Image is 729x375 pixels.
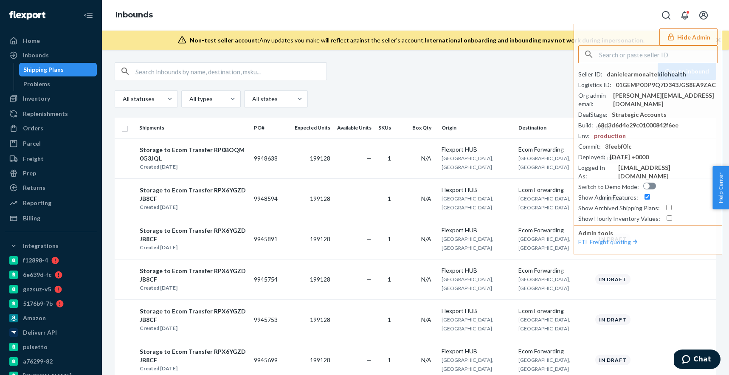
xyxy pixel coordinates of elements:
span: 199128 [310,276,330,283]
div: 3feebf0fc [605,142,631,151]
span: 1 [388,195,391,202]
button: Open Search Box [658,7,675,24]
div: Ecom Forwarding [518,307,588,315]
div: Inventory [23,94,50,103]
span: International onboarding and inbounding may not work during impersonation. [425,37,645,44]
th: PO# [251,118,291,138]
div: gnzsuz-v5 [23,285,51,293]
div: In draft [595,314,630,325]
div: Ecom Forwarding [518,266,588,275]
span: 1 [388,356,391,364]
span: 199128 [310,316,330,323]
button: Close Navigation [80,7,97,24]
div: Created [DATE] [140,243,247,252]
td: 9948594 [251,178,291,219]
div: Logged In As : [578,164,614,180]
th: Shipments [136,118,251,138]
button: Hide Admin [659,28,718,45]
span: [GEOGRAPHIC_DATA], [GEOGRAPHIC_DATA] [518,195,570,211]
span: 199128 [310,195,330,202]
div: Storage to Ecom Transfer RPX6YGZDJB8CF [140,307,247,324]
input: Search or paste seller ID [599,46,717,63]
a: 6e639d-fc [5,268,97,282]
div: Amazon [23,314,46,322]
div: Switch to Demo Mode : [578,183,639,191]
a: Orders [5,121,97,135]
span: N/A [421,155,431,162]
div: Storage to Ecom Transfer RPX6YGZDJB8CF [140,267,247,284]
div: Home [23,37,40,45]
div: Storage to Ecom Transfer RP0BOQM0G3JQL [140,146,247,163]
div: Ecom Forwarding [518,226,588,234]
p: Admin tools [578,229,718,237]
span: N/A [421,235,431,242]
div: Orders [23,124,43,133]
span: — [366,356,372,364]
span: — [366,195,372,202]
span: [GEOGRAPHIC_DATA], [GEOGRAPHIC_DATA] [518,236,570,251]
td: 9945754 [251,259,291,299]
div: Flexport HUB [442,226,512,234]
div: Prep [23,169,36,178]
span: [GEOGRAPHIC_DATA], [GEOGRAPHIC_DATA] [442,155,493,170]
a: f12898-4 [5,254,97,267]
span: N/A [421,356,431,364]
a: Amazon [5,311,97,325]
span: — [366,316,372,323]
div: [DATE] +0000 [610,153,649,161]
div: production [594,132,626,140]
div: Any updates you make will reflect against the seller's account. [190,36,645,45]
a: a76299-82 [5,355,97,368]
div: Inbounds [23,51,49,59]
button: Help Center [712,166,729,209]
td: 9948638 [251,138,291,178]
div: Parcel [23,139,41,148]
div: 6e639d-fc [23,271,51,279]
span: [GEOGRAPHIC_DATA], [GEOGRAPHIC_DATA] [442,316,493,332]
div: Problems [23,80,50,88]
span: — [366,155,372,162]
div: Seller ID : [578,70,602,79]
div: Commit : [578,142,601,151]
td: 9945891 [251,219,291,259]
div: Freight [23,155,44,163]
div: 5176b9-7b [23,299,53,308]
th: Expected Units [291,118,334,138]
button: Open notifications [676,7,693,24]
div: Show Hourly Inventory Values : [578,214,660,223]
div: 68d3d6d4e29c01000842f6ee [597,121,678,130]
div: Show Archived Shipping Plans : [578,204,660,212]
div: Strategic Accounts [612,110,667,119]
span: [GEOGRAPHIC_DATA], [GEOGRAPHIC_DATA] [518,276,570,291]
span: [GEOGRAPHIC_DATA], [GEOGRAPHIC_DATA] [442,357,493,372]
div: Storage to Ecom Transfer RPX6YGZDJB8CF [140,347,247,364]
div: Ecom Forwarding [518,186,588,194]
div: In draft [595,274,630,285]
div: [EMAIL_ADDRESS][DOMAIN_NAME] [618,164,718,180]
th: Origin [438,118,515,138]
div: Show Admin Features : [578,193,638,202]
div: Storage to Ecom Transfer RPX6YGZDJB8CF [140,186,247,203]
span: 1 [388,316,391,323]
a: Deliverr API [5,326,97,339]
div: [PERSON_NAME][EMAIL_ADDRESS][DOMAIN_NAME] [613,91,718,108]
div: Created [DATE] [140,364,247,373]
div: f12898-4 [23,256,48,265]
a: pulsetto [5,340,97,354]
a: Home [5,34,97,48]
div: Logistics ID : [578,81,611,89]
div: Returns [23,183,45,192]
div: Integrations [23,242,59,250]
th: Available Units [334,118,375,138]
a: Parcel [5,137,97,150]
span: 199128 [310,235,330,242]
iframe: Opens a widget where you can chat to one of our agents [674,350,721,371]
ol: breadcrumbs [109,3,160,28]
span: — [366,276,372,283]
a: FTL Freight quoting [578,238,639,245]
span: [GEOGRAPHIC_DATA], [GEOGRAPHIC_DATA] [518,357,570,372]
a: Shipping Plans [19,63,97,76]
a: Problems [19,77,97,91]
